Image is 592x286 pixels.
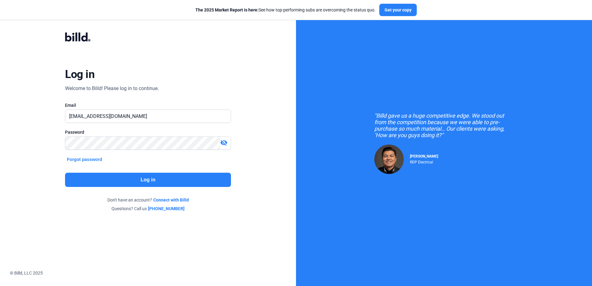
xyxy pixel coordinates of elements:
mat-icon: visibility_off [220,139,228,146]
span: The 2025 Market Report is here: [195,7,259,12]
a: Connect with Billd [153,197,189,203]
div: Don't have an account? [65,197,231,203]
button: Get your copy [379,4,417,16]
div: Log in [65,67,94,81]
div: Questions? Call us [65,206,231,212]
div: "Billd gave us a huge competitive edge. We stood out from the competition because we were able to... [374,112,514,138]
div: Email [65,102,231,108]
div: Password [65,129,231,135]
div: RDP Electrical [410,158,438,164]
button: Log in [65,173,231,187]
button: Forgot password [65,156,104,163]
span: [PERSON_NAME] [410,154,438,158]
img: Raul Pacheco [374,145,404,174]
a: [PHONE_NUMBER] [148,206,185,212]
div: See how top-performing subs are overcoming the status quo. [195,7,376,13]
div: Welcome to Billd! Please log in to continue. [65,85,159,92]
